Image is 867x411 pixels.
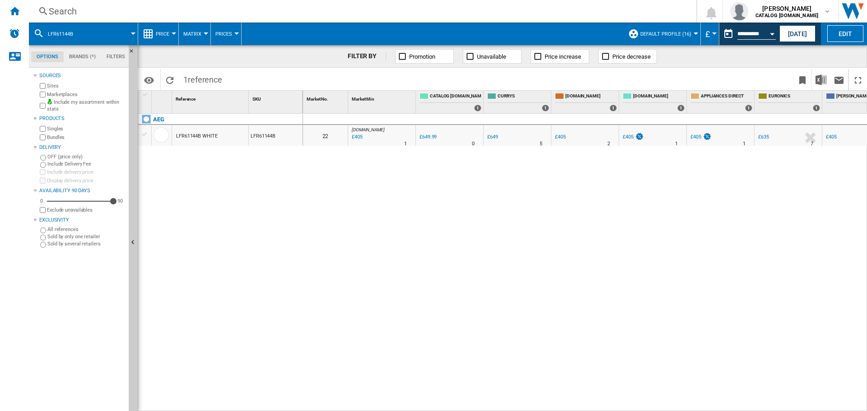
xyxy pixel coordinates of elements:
span: APPLIANCES DIRECT [701,93,752,101]
div: [DOMAIN_NAME] 1 offers sold by AO.COM [621,91,686,113]
div: Sort None [305,91,348,105]
span: Matrix [183,31,201,37]
button: Unavailable [463,49,522,64]
span: EURONICS [769,93,820,101]
div: £649.99 [418,133,437,142]
button: Maximize [849,69,867,90]
div: £405 [554,133,566,142]
input: OFF (price only) [40,155,46,161]
div: £635 [758,134,769,140]
div: Search [49,5,673,18]
button: Reload [161,69,179,90]
span: Market Min [352,97,374,102]
div: £649 [487,134,498,140]
b: CATALOG [DOMAIN_NAME] [755,13,818,18]
md-tab-item: Options [31,51,64,62]
div: Exclusivity [39,217,125,224]
button: Matrix [183,23,206,45]
md-tab-item: Brands (*) [64,51,101,62]
div: Delivery [39,144,125,151]
div: Sort None [350,91,415,105]
div: SKU Sort None [251,91,303,105]
div: £ [705,23,714,45]
div: Last updated : Thursday, 28 August 2025 23:00 [350,133,363,142]
input: Singles [40,126,46,132]
label: Include Delivery Fee [47,161,125,167]
label: OFF (price only) [47,153,125,160]
div: Delivery Time : 1 day [675,139,678,148]
span: [DOMAIN_NAME] [633,93,685,101]
button: Send this report by email [830,69,848,90]
img: promotionV3.png [703,133,712,140]
div: CATALOG [DOMAIN_NAME] 1 offers sold by CATALOG ELECTROLUX.UK [418,91,483,113]
span: [DOMAIN_NAME] [565,93,617,101]
input: Bundles [40,134,46,140]
div: Delivery Time : 7 days [811,139,813,148]
button: Hide [129,45,140,61]
input: Sites [40,83,46,89]
input: Sold by only one retailer [40,235,46,240]
div: LFR61144B WHITE [176,126,218,147]
label: Sold by only one retailer [47,233,125,240]
div: Reference Sort None [174,91,248,105]
div: Delivery Time : 2 days [607,139,610,148]
div: FILTER BY [348,52,386,61]
div: Sort None [174,91,248,105]
div: Delivery Time : 0 day [472,139,475,148]
div: £649 [486,133,498,142]
button: Price [156,23,174,45]
span: Unavailable [477,53,506,60]
label: Exclude unavailables [47,207,125,213]
div: APPLIANCES DIRECT 1 offers sold by APPLIANCES DIRECT [689,91,754,113]
label: All references [47,226,125,233]
label: Sites [47,83,125,89]
img: mysite-bg-18x18.png [47,99,52,104]
img: profile.jpg [730,2,748,20]
div: £649.99 [420,134,437,140]
div: Default profile (16) [628,23,696,45]
div: £635 [757,133,769,142]
md-slider: Availability [47,197,113,206]
input: Marketplaces [40,92,46,97]
input: Include delivery price [40,169,46,175]
img: excel-24x24.png [816,74,826,85]
span: [DOMAIN_NAME] [352,127,385,132]
div: Delivery Time : 1 day [743,139,746,148]
div: [DOMAIN_NAME] 1 offers sold by AMAZON.CO.UK [553,91,619,113]
span: Promotion [409,53,435,60]
img: alerts-logo.svg [9,28,20,39]
span: Price decrease [612,53,651,60]
span: Market No. [307,97,328,102]
input: Sold by several retailers [40,242,46,248]
button: Edit [827,25,863,42]
div: £405 [826,134,837,140]
div: Products [39,115,125,122]
input: All references [40,227,46,233]
button: Options [140,72,158,88]
input: Display delivery price [40,207,46,213]
label: Include my assortment within stats [47,99,125,113]
div: 22 [303,125,348,146]
span: Price [156,31,169,37]
span: [PERSON_NAME] [755,4,818,13]
div: EURONICS 1 offers sold by EURONICS [756,91,822,113]
div: Sources [39,72,125,79]
div: £405 [621,133,644,142]
div: Availability 90 Days [39,187,125,194]
span: CURRYS [498,93,549,101]
div: 1 offers sold by EURONICS [813,105,820,111]
div: £405 [623,134,634,140]
input: Include my assortment within stats [40,100,46,111]
div: Sort None [154,91,172,105]
div: 1 offers sold by APPLIANCES DIRECT [745,105,752,111]
button: Open calendar [764,24,780,41]
div: CURRYS 1 offers sold by CURRYS [485,91,551,113]
button: md-calendar [719,25,737,43]
span: CATALOG [DOMAIN_NAME] [430,93,481,101]
div: 1 offers sold by CURRYS [542,105,549,111]
label: Bundles [47,134,125,141]
div: £405 [555,134,566,140]
button: Prices [215,23,237,45]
